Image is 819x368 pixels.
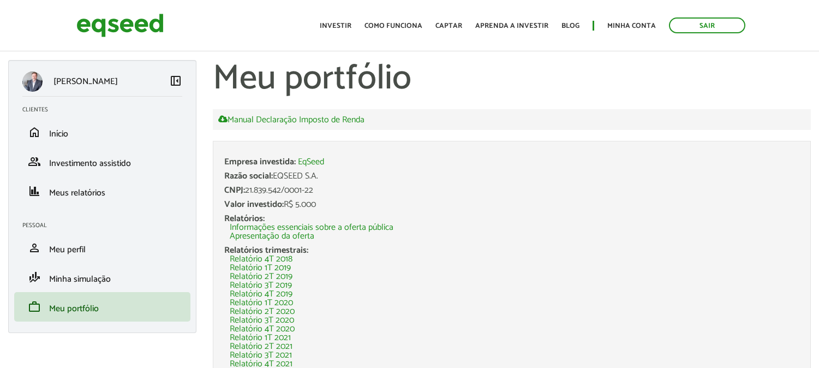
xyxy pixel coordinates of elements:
[28,126,41,139] span: home
[14,233,190,263] li: Meu perfil
[14,292,190,322] li: Meu portfólio
[14,117,190,147] li: Início
[320,22,351,29] a: Investir
[230,255,292,264] a: Relatório 4T 2018
[224,243,308,258] span: Relatórios trimestrais:
[669,17,745,33] a: Sair
[230,334,291,342] a: Relatório 1T 2021
[230,272,292,281] a: Relatório 2T 2019
[213,60,811,98] h1: Meu portfólio
[561,22,579,29] a: Blog
[230,281,292,290] a: Relatório 3T 2019
[169,74,182,90] a: Colapsar menu
[49,301,99,316] span: Meu portfólio
[224,169,273,183] span: Razão social:
[607,22,656,29] a: Minha conta
[224,172,799,181] div: EQSEED S.A.
[28,155,41,168] span: group
[224,183,245,198] span: CNPJ:
[230,290,292,299] a: Relatório 4T 2019
[224,155,296,169] span: Empresa investida:
[14,147,190,176] li: Investimento assistido
[22,106,190,113] h2: Clientes
[28,241,41,254] span: person
[53,76,118,87] p: [PERSON_NAME]
[224,200,799,209] div: R$ 5.000
[49,127,68,141] span: Início
[230,223,393,232] a: Informações essenciais sobre a oferta pública
[475,22,548,29] a: Aprenda a investir
[230,264,291,272] a: Relatório 1T 2019
[230,342,292,351] a: Relatório 2T 2021
[76,11,164,40] img: EqSeed
[49,156,131,171] span: Investimento assistido
[230,325,295,334] a: Relatório 4T 2020
[49,186,105,200] span: Meus relatórios
[28,271,41,284] span: finance_mode
[22,222,190,229] h2: Pessoal
[230,307,295,316] a: Relatório 2T 2020
[218,115,364,124] a: Manual Declaração Imposto de Renda
[49,272,111,287] span: Minha simulação
[28,300,41,313] span: work
[14,263,190,292] li: Minha simulação
[49,242,86,257] span: Meu perfil
[14,176,190,206] li: Meus relatórios
[169,74,182,87] span: left_panel_close
[22,185,182,198] a: financeMeus relatórios
[230,316,294,325] a: Relatório 3T 2020
[28,185,41,198] span: finance
[22,271,182,284] a: finance_modeMinha simulação
[230,232,314,241] a: Apresentação da oferta
[224,197,284,212] span: Valor investido:
[22,155,182,168] a: groupInvestimento assistido
[230,299,293,307] a: Relatório 1T 2020
[364,22,422,29] a: Como funciona
[22,300,182,313] a: workMeu portfólio
[22,126,182,139] a: homeInício
[224,211,265,226] span: Relatórios:
[435,22,462,29] a: Captar
[224,186,799,195] div: 21.839.542/0001-22
[298,158,324,167] a: EqSeed
[230,351,292,360] a: Relatório 3T 2021
[22,241,182,254] a: personMeu perfil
